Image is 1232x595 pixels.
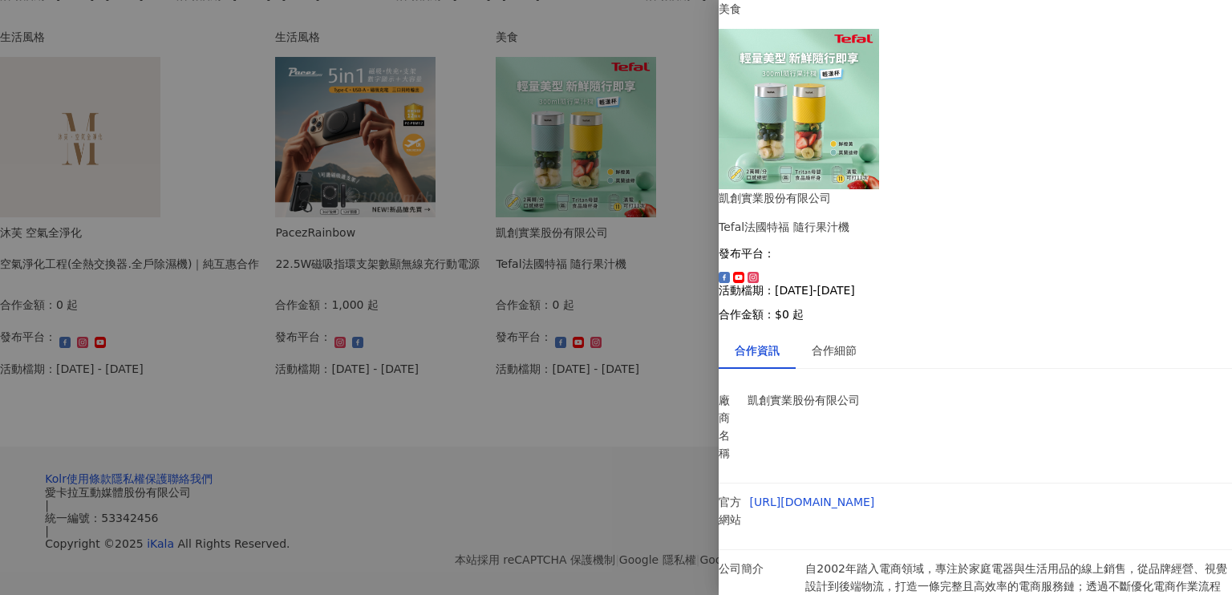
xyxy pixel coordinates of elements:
[719,493,742,528] p: 官方網站
[748,391,884,409] p: 凱創實業股份有限公司
[719,189,1232,207] div: 凱創實業股份有限公司
[719,391,740,462] p: 廠商名稱
[812,342,857,359] div: 合作細節
[719,29,879,189] img: Tefal法國特福 隨行果汁機開團
[719,560,797,577] p: 公司簡介
[735,342,780,359] div: 合作資訊
[719,218,1232,236] div: Tefal法國特福 隨行果汁機
[719,247,1232,260] p: 發布平台：
[719,308,1232,321] p: 合作金額： $0 起
[719,284,1232,297] p: 活動檔期：[DATE]-[DATE]
[750,496,875,508] a: [URL][DOMAIN_NAME]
